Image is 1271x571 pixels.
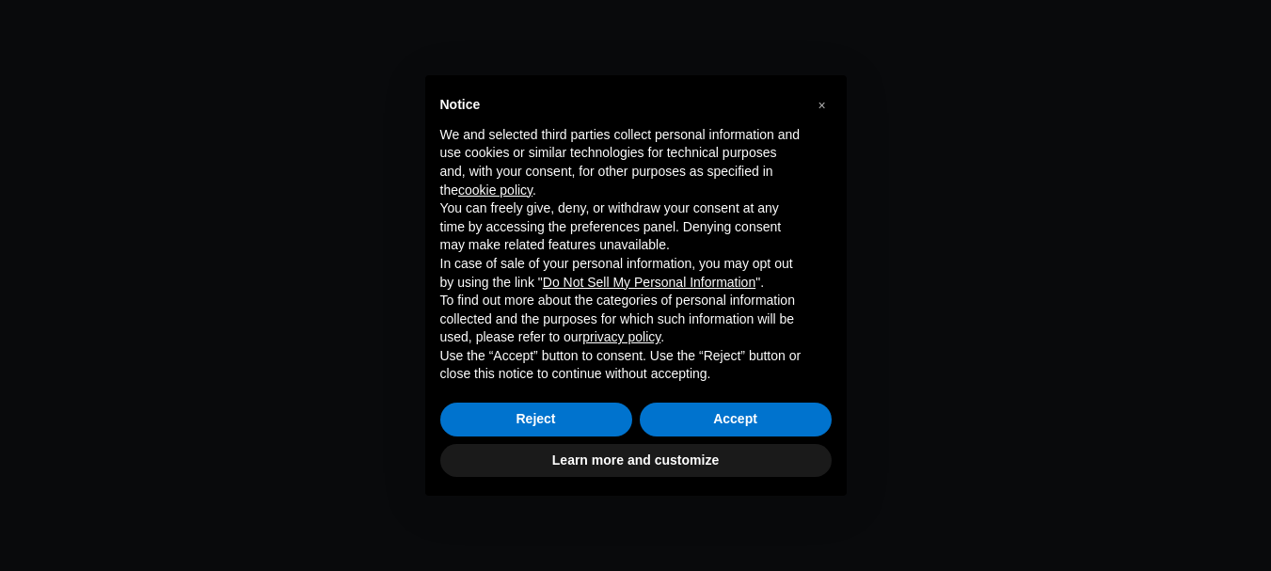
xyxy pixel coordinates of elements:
button: Learn more and customize [440,444,832,478]
p: Use the “Accept” button to consent. Use the “Reject” button or close this notice to continue with... [440,347,802,384]
a: cookie policy [458,182,532,198]
a: privacy policy [582,329,660,344]
button: Close this notice [807,90,837,120]
button: Reject [440,403,632,436]
h2: Notice [440,98,802,111]
span: × [818,98,825,113]
p: To find out more about the categories of personal information collected and the purposes for whic... [440,292,802,347]
p: We and selected third parties collect personal information and use cookies or similar technologie... [440,126,802,199]
p: You can freely give, deny, or withdraw your consent at any time by accessing the preferences pane... [440,199,802,255]
p: In case of sale of your personal information, you may opt out by using the link " ". [440,255,802,292]
button: Do Not Sell My Personal Information [543,274,755,293]
button: Accept [640,403,832,436]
